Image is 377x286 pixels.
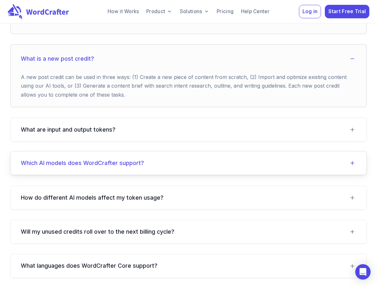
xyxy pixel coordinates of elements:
[178,5,212,18] a: Solutions
[214,5,236,18] a: Pricing
[144,5,175,18] a: Product
[11,254,366,277] div: What languages does WordCrafter Core support?
[328,7,366,16] span: Start Free Trial
[11,118,366,141] div: What are input and output tokens?
[21,55,94,63] h6: What is a new post credit?
[325,5,369,19] button: Start Free Trial
[11,152,366,175] div: Which AI models does WordCrafter support?
[105,5,141,18] a: How it Works
[238,5,272,18] a: Help Center
[11,220,366,243] div: Will my unused credits roll over to the next billing cycle?
[21,262,157,270] h6: What languages does WordCrafter Core support?
[299,5,321,19] button: Log in
[11,186,366,209] div: How do different AI models affect my token usage?
[21,228,174,236] h6: Will my unused credits roll over to the next billing cycle?
[11,45,366,73] div: What is a new post credit?
[21,159,144,167] h6: Which AI models does WordCrafter support?
[21,73,356,99] p: A new post credit can be used in three ways: (1) Create a new piece of content from scratch, (2) ...
[302,7,318,16] span: Log in
[21,126,116,134] h6: What are input and output tokens?
[355,264,371,280] div: Open Intercom Messenger
[21,194,164,202] h6: How do different AI models affect my token usage?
